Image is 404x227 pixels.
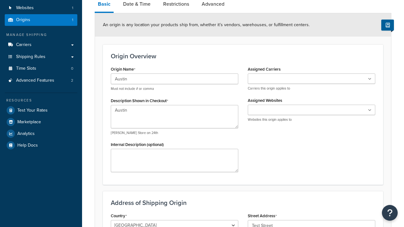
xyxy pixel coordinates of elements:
h3: Address of Shipping Origin [111,199,375,206]
span: Test Your Rates [17,108,48,113]
h3: Origin Overview [111,53,375,60]
a: Shipping Rules [5,51,77,63]
p: [PERSON_NAME] Store on 24th [111,131,238,135]
li: Websites [5,2,77,14]
p: Must not include # or comma [111,86,238,91]
label: Description Shown in Checkout [111,98,168,103]
a: Advanced Features2 [5,75,77,86]
label: Assigned Carriers [248,67,281,72]
a: Time Slots0 [5,63,77,74]
span: 1 [72,5,73,11]
a: Help Docs [5,140,77,151]
span: Help Docs [17,143,38,148]
span: 1 [72,17,73,23]
a: Analytics [5,128,77,139]
span: Shipping Rules [16,54,45,60]
span: Analytics [17,131,35,137]
li: Time Slots [5,63,77,74]
button: Show Help Docs [381,20,394,31]
label: Country [111,213,127,218]
a: Test Your Rates [5,105,77,116]
span: Websites [16,5,34,11]
a: Origins1 [5,14,77,26]
p: Carriers this origin applies to [248,86,375,91]
label: Origin Name [111,67,135,72]
span: Carriers [16,42,32,48]
label: Assigned Websites [248,98,282,103]
a: Carriers [5,39,77,51]
span: Marketplace [17,119,41,125]
div: Manage Shipping [5,32,77,38]
a: Marketplace [5,116,77,128]
span: 2 [71,78,73,83]
li: Advanced Features [5,75,77,86]
li: Origins [5,14,77,26]
span: 0 [71,66,73,71]
a: Websites1 [5,2,77,14]
span: Time Slots [16,66,36,71]
span: Origins [16,17,30,23]
span: An origin is any location your products ship from, whether it’s vendors, warehouses, or fulfillme... [103,21,310,28]
span: Advanced Features [16,78,54,83]
label: Street Address [248,213,277,218]
button: Open Resource Center [382,205,398,221]
label: Internal Description (optional) [111,142,164,147]
div: Resources [5,98,77,103]
p: Websites this origin applies to [248,117,375,122]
